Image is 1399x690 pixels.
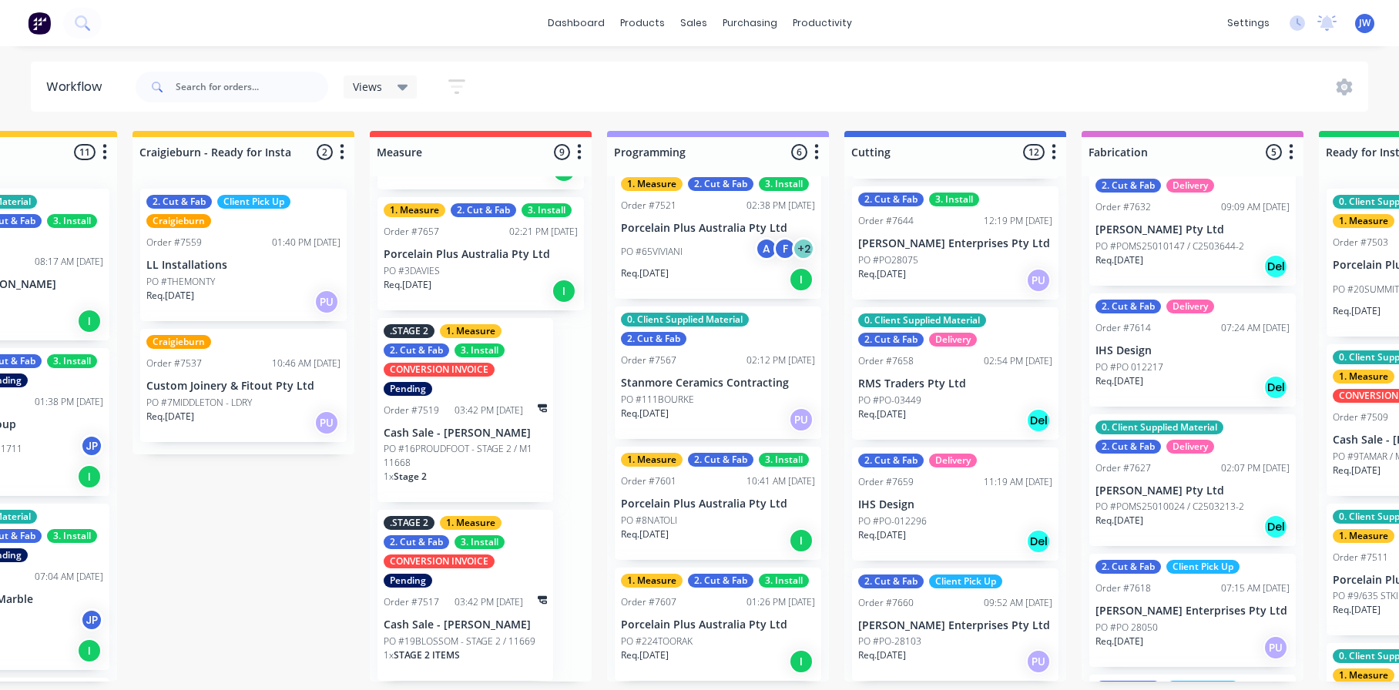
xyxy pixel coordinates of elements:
[789,267,814,292] div: I
[1333,529,1394,543] div: 1. Measure
[1166,440,1214,454] div: Delivery
[1263,375,1288,400] div: Del
[621,497,815,511] p: Porcelain Plus Australia Pty Ltd
[621,199,676,213] div: Order #7521
[522,203,572,217] div: 3. Install
[272,236,341,250] div: 01:40 PM [DATE]
[140,329,347,442] div: CraigieburnOrder #753710:46 AM [DATE]Custom Joinery & Fitout Pty LtdPO #7MIDDLETON - LDRYReq.[DAT...
[1095,344,1290,357] p: IHS Design
[77,464,102,489] div: I
[540,12,612,35] a: dashboard
[440,324,502,338] div: 1. Measure
[858,648,906,662] p: Req. [DATE]
[1095,223,1290,236] p: [PERSON_NAME] Pty Ltd
[1333,214,1394,228] div: 1. Measure
[858,313,986,327] div: 0. Client Supplied Material
[1095,461,1151,475] div: Order #7627
[1333,464,1381,477] p: Req. [DATE]
[1095,605,1290,618] p: [PERSON_NAME] Enterprises Pty Ltd
[1095,440,1161,454] div: 2. Cut & Fab
[1095,300,1161,313] div: 2. Cut & Fab
[1359,16,1370,30] span: JW
[1095,514,1143,528] p: Req. [DATE]
[80,434,103,457] div: JP
[1333,668,1394,682] div: 1. Measure
[1089,554,1296,667] div: 2. Cut & FabClient Pick UpOrder #761807:15 AM [DATE][PERSON_NAME] Enterprises Pty LtdPO #PO 28050...
[1095,560,1161,574] div: 2. Cut & Fab
[929,193,979,206] div: 3. Install
[1095,374,1143,388] p: Req. [DATE]
[858,635,921,648] p: PO #PO-28103
[1263,254,1288,279] div: Del
[858,528,906,542] p: Req. [DATE]
[384,470,394,483] span: 1 x
[984,354,1052,368] div: 02:54 PM [DATE]
[858,475,914,489] div: Order #7659
[384,648,394,662] span: 1 x
[621,574,683,588] div: 1. Measure
[1026,408,1051,433] div: Del
[451,203,516,217] div: 2. Cut & Fab
[455,535,505,549] div: 3. Install
[789,649,814,674] div: I
[146,214,211,228] div: Craigieburn
[773,237,797,260] div: F
[140,189,347,321] div: 2. Cut & FabClient Pick UpCraigieburnOrder #755901:40 PM [DATE]LL InstallationsPO #THEMONTYReq.[D...
[984,214,1052,228] div: 12:19 PM [DATE]
[314,290,339,314] div: PU
[384,264,440,278] p: PO #3DAVIES
[621,618,815,631] p: Porcelain Plus Australia Pty Ltd
[785,12,860,35] div: productivity
[688,177,753,191] div: 2. Cut & Fab
[858,237,1052,250] p: [PERSON_NAME] Enterprises Pty Ltd
[858,574,924,588] div: 2. Cut & Fab
[621,407,669,420] p: Req. [DATE]
[384,618,547,631] p: Cash Sale - [PERSON_NAME]
[759,177,809,191] div: 3. Install
[384,363,495,377] div: CONVERSION INVOICE
[621,313,749,327] div: 0. Client Supplied Material
[509,225,578,239] div: 02:21 PM [DATE]
[688,574,753,588] div: 2. Cut & Fab
[384,248,578,261] p: Porcelain Plus Australia Pty Ltd
[377,510,553,681] div: .STAGE 21. Measure2. Cut & Fab3. InstallCONVERSION INVOICEPendingOrder #751703:42 PM [DATE]Cash S...
[146,335,211,349] div: Craigieburn
[146,396,252,410] p: PO #7MIDDLETON - LDRY
[146,259,341,272] p: LL Installations
[552,279,576,303] div: I
[377,318,553,503] div: .STAGE 21. Measure2. Cut & Fab3. InstallCONVERSION INVOICEPendingOrder #751903:42 PM [DATE]Cash S...
[1095,253,1143,267] p: Req. [DATE]
[852,568,1058,682] div: 2. Cut & FabClient Pick UpOrder #766009:52 AM [DATE][PERSON_NAME] Enterprises Pty LtdPO #PO-28103...
[394,470,427,483] span: Stage 2
[384,278,431,292] p: Req. [DATE]
[47,529,97,543] div: 3. Install
[1095,621,1158,635] p: PO #PO 28050
[858,498,1052,511] p: IHS Design
[1333,551,1388,564] div: Order #7511
[615,447,821,560] div: 1. Measure2. Cut & Fab3. InstallOrder #760110:41 AM [DATE]Porcelain Plus Australia Pty LtdPO #8NA...
[1333,603,1381,617] p: Req. [DATE]
[858,514,927,528] p: PO #PO-012296
[1221,581,1290,595] div: 07:15 AM [DATE]
[1089,293,1296,407] div: 2. Cut & FabDeliveryOrder #761407:24 AM [DATE]IHS DesignPO #PO 012217Req.[DATE]Del
[621,528,669,541] p: Req. [DATE]
[384,442,547,470] p: PO #16PROUDFOOT - STAGE 2 / M1 11668
[929,333,977,347] div: Delivery
[1095,179,1161,193] div: 2. Cut & Fab
[621,353,676,367] div: Order #7567
[384,554,495,568] div: CONVERSION INVOICE
[384,382,432,396] div: Pending
[673,12,715,35] div: sales
[46,78,109,96] div: Workflow
[384,595,439,609] div: Order #7517
[1221,461,1290,475] div: 02:07 PM [DATE]
[858,193,924,206] div: 2. Cut & Fab
[384,404,439,417] div: Order #7519
[384,343,449,357] div: 2. Cut & Fab
[384,427,547,440] p: Cash Sale - [PERSON_NAME]
[384,516,434,530] div: .STAGE 2
[615,152,821,300] div: 1. Measure2. Cut & Fab3. InstallOrder #752102:38 PM [DATE]Porcelain Plus Australia Pty LtdPO #65V...
[1333,370,1394,384] div: 1. Measure
[1095,239,1244,253] p: PO #POMS25010147 / C2503644-2
[384,324,434,338] div: .STAGE 2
